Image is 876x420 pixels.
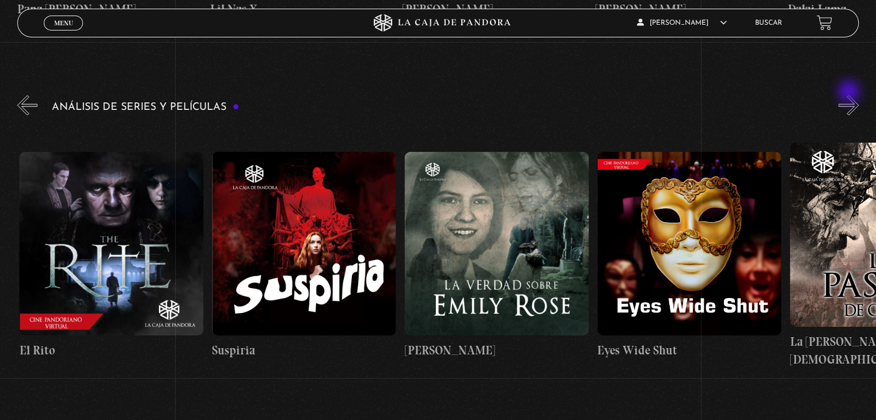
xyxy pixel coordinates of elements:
[52,101,239,112] h3: Análisis de series y películas
[755,20,782,26] a: Buscar
[19,341,203,359] h4: El Rito
[54,20,73,26] span: Menu
[17,95,37,115] button: Previous
[50,29,77,37] span: Cerrar
[839,95,859,115] button: Next
[817,15,832,30] a: View your shopping cart
[637,20,727,26] span: [PERSON_NAME]
[212,124,396,386] a: Suspiria
[597,124,781,386] a: Eyes Wide Shut
[404,341,588,359] h4: [PERSON_NAME]
[597,341,781,359] h4: Eyes Wide Shut
[212,341,396,359] h4: Suspiria
[404,124,588,386] a: [PERSON_NAME]
[19,124,203,386] a: El Rito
